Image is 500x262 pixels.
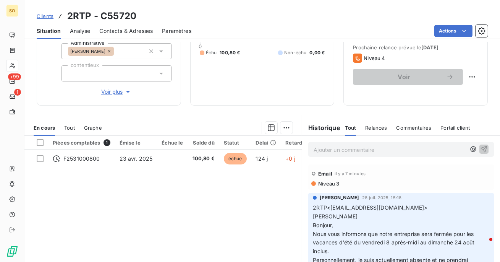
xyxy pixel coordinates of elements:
a: 1 [6,90,18,103]
div: Pièces comptables [53,139,110,146]
span: Niveau 3 [317,181,339,187]
div: Statut [224,140,247,146]
span: Niveau 4 [364,55,385,61]
span: +99 [8,73,21,80]
span: Tout [64,125,75,131]
span: Bonjour, [313,222,333,228]
a: Clients [37,12,53,20]
span: Situation [37,27,61,35]
span: 0 [199,43,202,49]
span: 1 [104,139,110,146]
span: Tout [345,125,356,131]
span: 2RTP<[EMAIL_ADDRESS][DOMAIN_NAME]> [313,204,427,211]
span: [DATE] [421,44,439,50]
span: Nous vous informons que notre entreprise sera fermée pour les vacances d'été du vendredi 8 après-... [313,231,476,255]
span: 28 juil. 2025, 15:18 [362,195,401,200]
h6: Historique [302,123,340,132]
iframe: Intercom live chat [474,236,492,254]
span: [PERSON_NAME] [320,194,359,201]
span: Voir plus [101,88,132,96]
span: 0,00 € [309,49,325,56]
span: Analyse [70,27,90,35]
a: +99 [6,75,18,87]
span: Prochaine relance prévue le [353,44,478,50]
span: ​[PERSON_NAME]​ [313,213,358,220]
span: 100,80 € [220,49,240,56]
span: 124 j [256,155,268,162]
div: Échue le [162,140,183,146]
button: Voir [353,69,463,85]
input: Ajouter une valeur [68,70,74,77]
span: 23 avr. 2025 [120,155,153,162]
span: [PERSON_NAME] [70,49,105,54]
div: Délai [256,140,277,146]
span: Paramètres [162,27,191,35]
span: +0 j [285,155,295,162]
span: Échu [206,49,217,56]
div: Retard [285,140,310,146]
div: Solde dû [193,140,215,146]
span: 1 [14,89,21,96]
span: F2531000800 [63,155,100,163]
span: Non-échu [284,49,306,56]
h3: 2RTP - C55720 [67,9,136,23]
div: Émise le [120,140,153,146]
span: Clients [37,13,53,19]
span: Graphe [84,125,102,131]
button: Actions [434,25,472,37]
span: il y a 7 minutes [335,171,366,176]
span: Commentaires [396,125,432,131]
div: SO [6,5,18,17]
span: Relances [365,125,387,131]
span: échue [224,153,247,164]
span: Portail client [440,125,470,131]
span: 100,80 € [193,155,215,163]
span: En cours [34,125,55,131]
span: Voir [362,74,446,80]
span: Email [318,171,332,177]
input: Ajouter une valeur [114,48,120,55]
span: Contacts & Adresses [99,27,153,35]
button: Voir plus [61,88,172,96]
img: Logo LeanPay [6,245,18,257]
